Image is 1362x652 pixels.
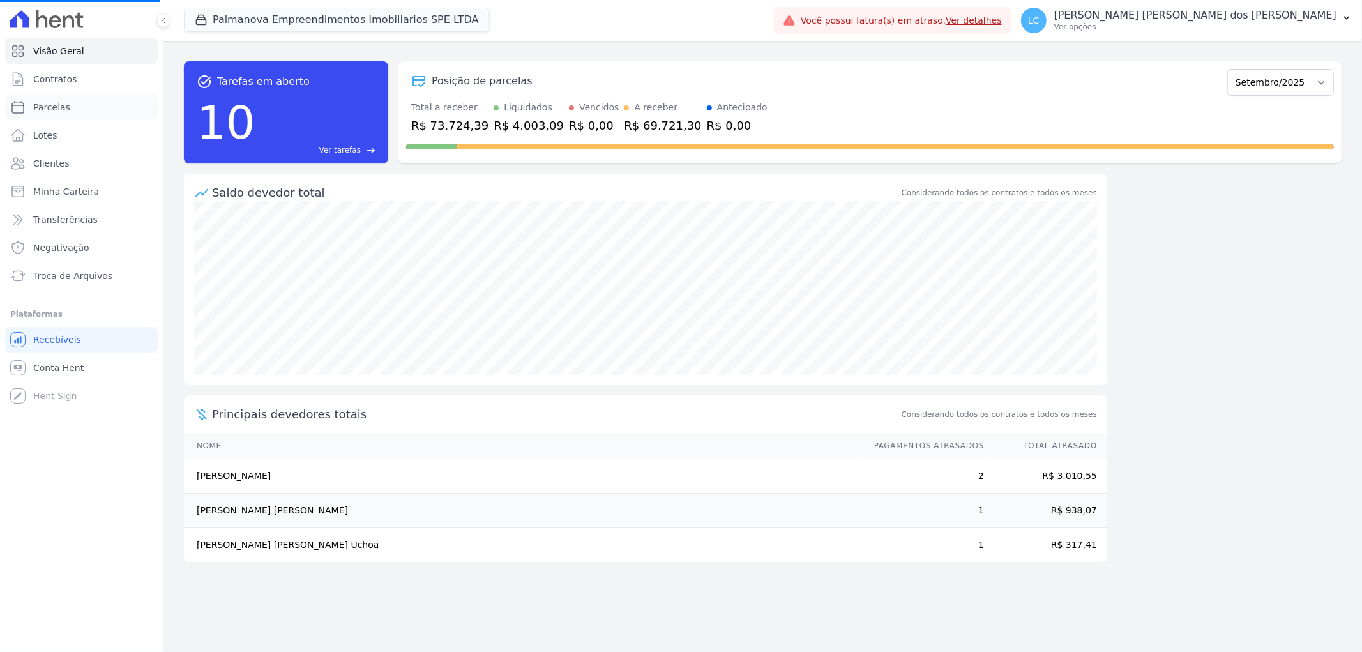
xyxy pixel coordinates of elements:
td: [PERSON_NAME] [PERSON_NAME] Uchoa [184,528,862,563]
td: [PERSON_NAME] [184,459,862,494]
span: task_alt [197,74,212,89]
div: R$ 4.003,09 [494,117,564,134]
div: Plataformas [10,307,153,322]
div: A receber [634,101,677,114]
span: Ver tarefas [319,144,361,156]
div: R$ 69.721,30 [624,117,701,134]
span: Tarefas em aberto [217,74,310,89]
a: Ver tarefas east [261,144,375,156]
div: Liquidados [504,101,552,114]
span: Recebíveis [33,333,81,346]
span: Troca de Arquivos [33,269,112,282]
a: Troca de Arquivos [5,263,158,289]
a: Conta Hent [5,355,158,381]
a: Clientes [5,151,158,176]
span: Contratos [33,73,77,86]
a: Negativação [5,235,158,261]
td: R$ 317,41 [985,528,1107,563]
div: 10 [197,89,255,156]
button: Palmanova Empreendimentos Imobiliarios SPE LTDA [184,8,490,32]
td: R$ 938,07 [985,494,1107,528]
span: Parcelas [33,101,70,114]
div: Considerando todos os contratos e todos os meses [902,187,1097,199]
span: east [366,146,375,155]
a: Parcelas [5,95,158,120]
div: R$ 73.724,39 [411,117,488,134]
td: 1 [862,494,985,528]
th: Total Atrasado [985,433,1107,459]
p: [PERSON_NAME] [PERSON_NAME] dos [PERSON_NAME] [1054,9,1336,22]
p: Ver opções [1054,22,1336,32]
td: R$ 3.010,55 [985,459,1107,494]
a: Visão Geral [5,38,158,64]
span: Transferências [33,213,98,226]
div: R$ 0,00 [707,117,768,134]
td: 1 [862,528,985,563]
button: LC [PERSON_NAME] [PERSON_NAME] dos [PERSON_NAME] Ver opções [1011,3,1362,38]
a: Minha Carteira [5,179,158,204]
span: Visão Geral [33,45,84,57]
div: Posição de parcelas [432,73,533,89]
td: [PERSON_NAME] [PERSON_NAME] [184,494,862,528]
div: Vencidos [579,101,619,114]
th: Pagamentos Atrasados [862,433,985,459]
span: LC [1028,16,1040,25]
a: Transferências [5,207,158,232]
span: Considerando todos os contratos e todos os meses [902,409,1097,420]
td: 2 [862,459,985,494]
span: Minha Carteira [33,185,99,198]
th: Nome [184,433,862,459]
span: Lotes [33,129,57,142]
span: Você possui fatura(s) em atraso. [801,14,1002,27]
span: Conta Hent [33,361,84,374]
a: Ver detalhes [946,15,1002,26]
div: R$ 0,00 [569,117,619,134]
span: Negativação [33,241,89,254]
div: Total a receber [411,101,488,114]
a: Lotes [5,123,158,148]
span: Clientes [33,157,69,170]
a: Recebíveis [5,327,158,353]
a: Contratos [5,66,158,92]
span: Principais devedores totais [212,406,899,423]
div: Saldo devedor total [212,184,899,201]
div: Antecipado [717,101,768,114]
